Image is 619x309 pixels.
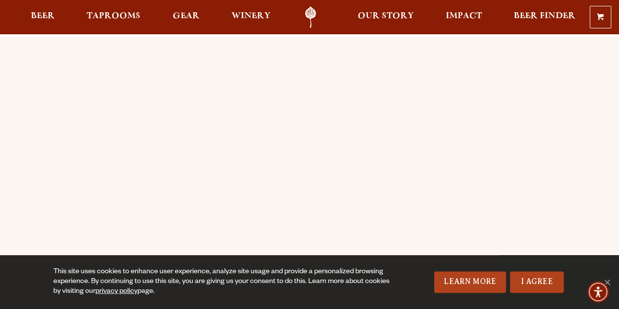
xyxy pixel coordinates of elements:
[173,12,200,20] span: Gear
[87,12,140,20] span: Taprooms
[53,267,395,297] div: This site uses cookies to enhance user experience, analyze site usage and provide a personalized ...
[95,288,138,296] a: privacy policy
[231,12,271,20] span: Winery
[587,281,609,303] div: Accessibility Menu
[351,6,420,28] a: Our Story
[507,6,582,28] a: Beer Finder
[292,6,329,28] a: Odell Home
[166,6,206,28] a: Gear
[514,12,575,20] span: Beer Finder
[358,12,414,20] span: Our Story
[80,6,147,28] a: Taprooms
[225,6,277,28] a: Winery
[510,271,564,293] a: I Agree
[31,12,55,20] span: Beer
[439,6,488,28] a: Impact
[446,12,482,20] span: Impact
[24,6,61,28] a: Beer
[434,271,506,293] a: Learn More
